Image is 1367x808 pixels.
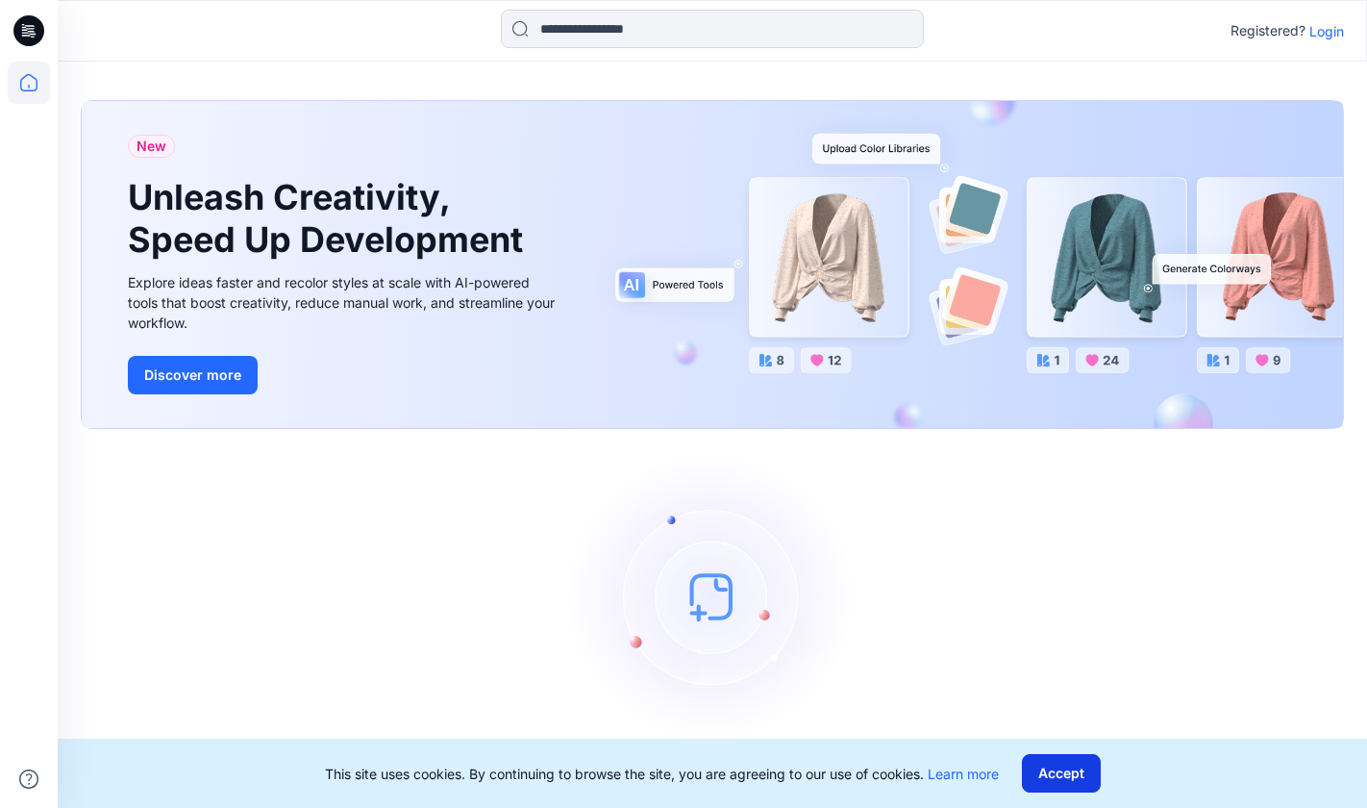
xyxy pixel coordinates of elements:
p: Login [1309,21,1344,41]
button: Accept [1022,754,1101,793]
a: Discover more [128,356,560,394]
p: Registered? [1230,19,1305,42]
button: Discover more [128,356,258,394]
h1: Unleash Creativity, Speed Up Development [128,177,532,260]
img: empty-state-image.svg [568,452,857,741]
p: This site uses cookies. By continuing to browse the site, you are agreeing to our use of cookies. [325,764,999,784]
a: Learn more [928,766,999,782]
span: New [137,135,166,158]
div: Explore ideas faster and recolor styles at scale with AI-powered tools that boost creativity, red... [128,272,560,333]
